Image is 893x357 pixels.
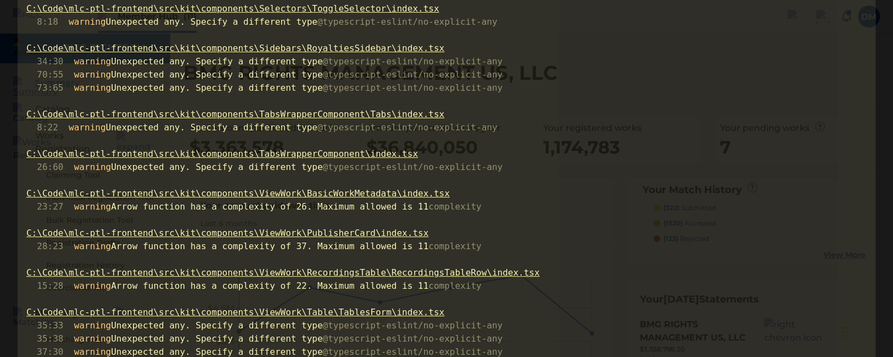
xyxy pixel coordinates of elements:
[428,201,481,212] span: complexity
[26,83,503,93] span: Unexpected any. Specify a different type
[26,267,539,278] u: C:\Code\mlc-ptl-frontend\src\kit\components\ViewWork\RecordingsTable\RecordingsTableRow\index.tsx
[74,320,111,331] span: warning
[37,17,58,27] span: 8:18
[37,281,63,291] span: 15:28
[37,122,58,133] span: 8:22
[317,122,498,133] span: @typescript-eslint/no-explicit-any
[26,3,439,14] u: C:\Code\mlc-ptl-frontend\src\kit\components\Selectors\ToggleSelector\index.tsx
[26,320,503,331] span: Unexpected any. Specify a different type
[26,333,503,344] span: Unexpected any. Specify a different type
[69,17,105,27] span: warning
[74,201,111,212] span: warning
[37,201,63,212] span: 23:27
[74,162,111,172] span: warning
[37,241,63,251] span: 28:23
[74,347,111,357] span: warning
[26,241,481,251] span: Arrow function has a complexity of 37. Maximum allowed is 11
[322,162,503,172] span: @typescript-eslint/no-explicit-any
[317,17,498,27] span: @typescript-eslint/no-explicit-any
[322,83,503,93] span: @typescript-eslint/no-explicit-any
[26,56,503,67] span: Unexpected any. Specify a different type
[26,17,497,27] span: Unexpected any. Specify a different type
[37,320,63,331] span: 35:33
[37,162,63,172] span: 26:60
[26,109,444,119] u: C:\Code\mlc-ptl-frontend\src\kit\components\TabsWrapperComponent\Tabs\index.tsx
[37,69,63,80] span: 70:55
[322,347,503,357] span: @typescript-eslint/no-explicit-any
[74,69,111,80] span: warning
[322,320,503,331] span: @typescript-eslint/no-explicit-any
[37,83,63,93] span: 73:65
[74,56,111,67] span: warning
[26,122,497,133] span: Unexpected any. Specify a different type
[428,241,481,251] span: complexity
[74,241,111,251] span: warning
[74,281,111,291] span: warning
[26,281,481,291] span: Arrow function has a complexity of 22. Maximum allowed is 11
[26,188,450,199] u: C:\Code\mlc-ptl-frontend\src\kit\components\ViewWork\BasicWorkMetadata\index.tsx
[26,347,503,357] span: Unexpected any. Specify a different type
[26,162,503,172] span: Unexpected any. Specify a different type
[322,69,503,80] span: @typescript-eslint/no-explicit-any
[74,333,111,344] span: warning
[26,149,418,159] u: C:\Code\mlc-ptl-frontend\src\kit\components\TabsWrapperComponent\index.tsx
[69,122,105,133] span: warning
[37,56,63,67] span: 34:30
[26,43,444,53] u: C:\Code\mlc-ptl-frontend\src\kit\components\Sidebars\RoyaltiesSidebar\index.tsx
[26,228,428,238] u: C:\Code\mlc-ptl-frontend\src\kit\components\ViewWork\PublisherCard\index.tsx
[322,56,503,67] span: @typescript-eslint/no-explicit-any
[26,69,503,80] span: Unexpected any. Specify a different type
[37,347,63,357] span: 37:30
[428,281,481,291] span: complexity
[26,307,444,317] u: C:\Code\mlc-ptl-frontend\src\kit\components\ViewWork\Table\TablesForm\index.tsx
[74,83,111,93] span: warning
[322,333,503,344] span: @typescript-eslint/no-explicit-any
[26,201,481,212] span: Arrow function has a complexity of 26. Maximum allowed is 11
[37,333,63,344] span: 35:38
